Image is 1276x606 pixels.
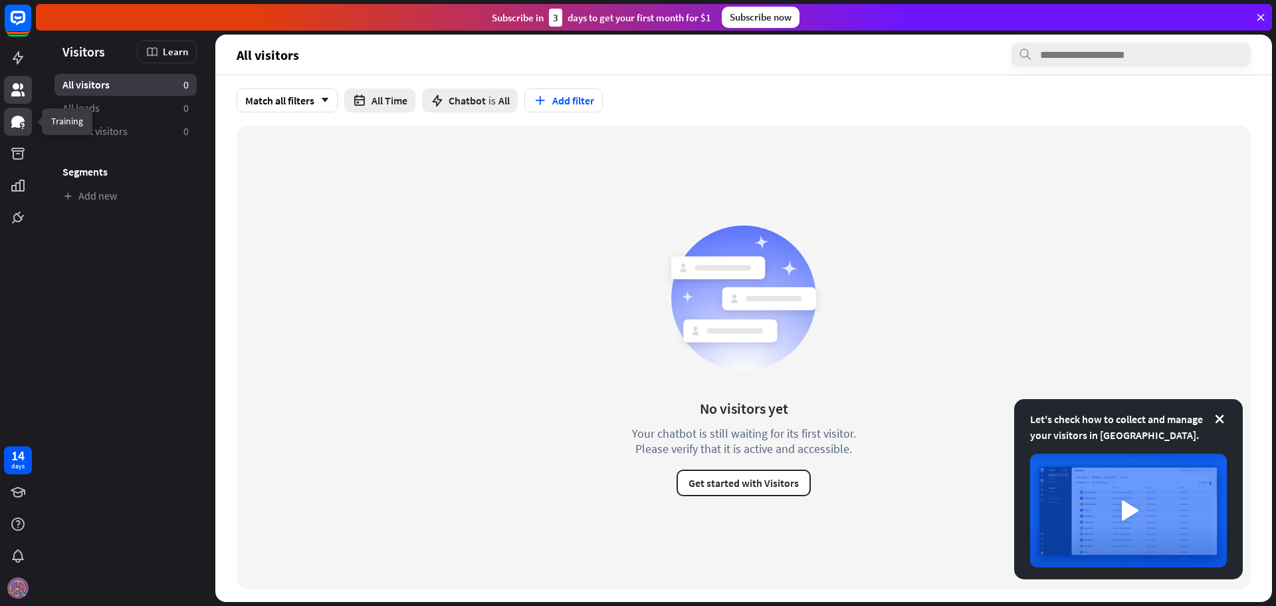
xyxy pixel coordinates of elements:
a: 14 days [4,446,32,474]
span: Chatbot [449,94,486,107]
h3: Segments [54,165,197,178]
aside: 0 [183,124,189,138]
i: arrow_down [314,96,329,104]
aside: 0 [183,101,189,115]
span: is [488,94,496,107]
button: Get started with Visitors [677,470,811,496]
span: Recent visitors [62,124,128,138]
div: Subscribe now [722,7,799,28]
span: Visitors [62,44,105,59]
div: days [11,462,25,471]
a: Recent visitors 0 [54,120,197,142]
span: All [498,94,510,107]
button: All Time [344,88,415,112]
div: Let's check how to collect and manage your visitors in [GEOGRAPHIC_DATA]. [1030,411,1227,443]
aside: 0 [183,78,189,92]
span: All visitors [62,78,110,92]
a: All leads 0 [54,97,197,119]
div: Subscribe in days to get your first month for $1 [492,9,711,27]
div: Match all filters [237,88,338,112]
div: Your chatbot is still waiting for its first visitor. Please verify that it is active and accessible. [607,426,880,456]
button: Open LiveChat chat widget [11,5,51,45]
span: Learn [163,45,188,58]
div: 14 [11,450,25,462]
span: All leads [62,101,100,115]
button: Add filter [524,88,603,112]
div: 3 [549,9,562,27]
a: Add new [54,185,197,207]
span: All visitors [237,47,299,63]
img: image [1030,454,1227,567]
div: No visitors yet [700,399,788,418]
